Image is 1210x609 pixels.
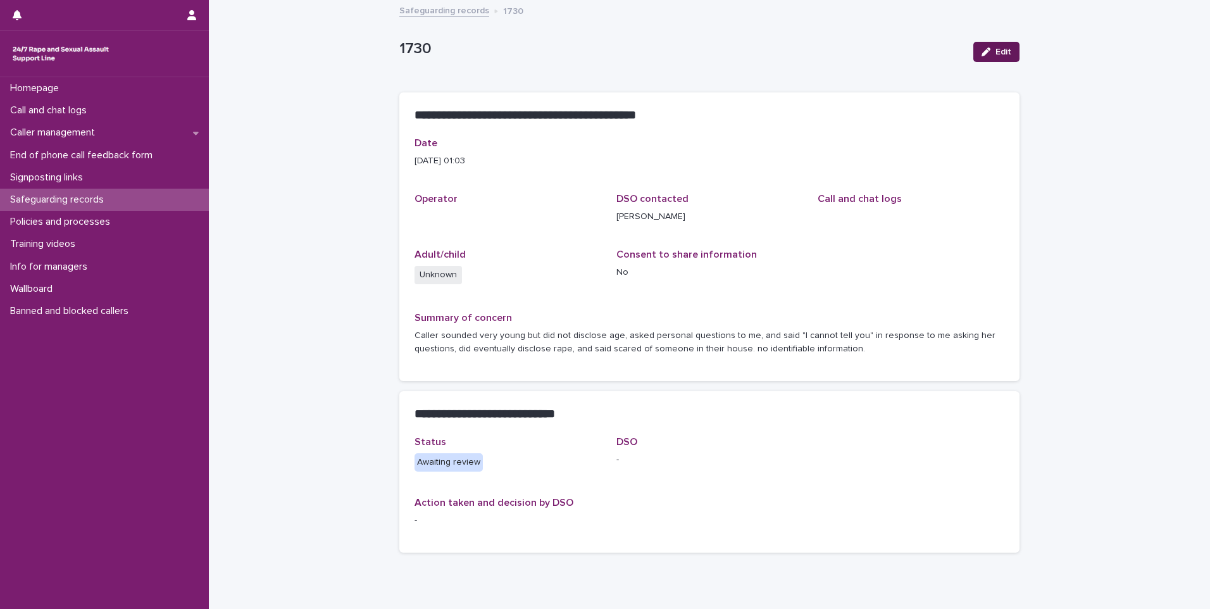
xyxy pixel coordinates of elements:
p: 1730 [503,3,523,17]
div: Awaiting review [415,453,483,472]
p: Banned and blocked callers [5,305,139,317]
p: Caller sounded very young but did not disclose age, asked personal questions to me, and said "I c... [415,329,1004,356]
p: Signposting links [5,172,93,184]
img: rhQMoQhaT3yELyF149Cw [10,41,111,66]
p: Info for managers [5,261,97,273]
p: Caller management [5,127,105,139]
p: Wallboard [5,283,63,295]
p: 1730 [399,40,963,58]
p: No [616,266,803,279]
button: Edit [973,42,1020,62]
p: - [415,514,1004,527]
span: Adult/child [415,249,466,260]
span: Call and chat logs [818,194,902,204]
span: Status [415,437,446,447]
span: Edit [995,47,1011,56]
p: - [616,453,803,467]
span: DSO contacted [616,194,689,204]
p: Call and chat logs [5,104,97,116]
p: Safeguarding records [5,194,114,206]
span: Summary of concern [415,313,512,323]
span: DSO [616,437,637,447]
p: [DATE] 01:03 [415,154,1004,168]
p: Policies and processes [5,216,120,228]
span: Action taken and decision by DSO [415,498,573,508]
p: Homepage [5,82,69,94]
span: Consent to share information [616,249,757,260]
span: Unknown [415,266,462,284]
p: End of phone call feedback form [5,149,163,161]
span: Date [415,138,437,148]
a: Safeguarding records [399,3,489,17]
p: Training videos [5,238,85,250]
span: Operator [415,194,458,204]
p: [PERSON_NAME] [616,210,803,223]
